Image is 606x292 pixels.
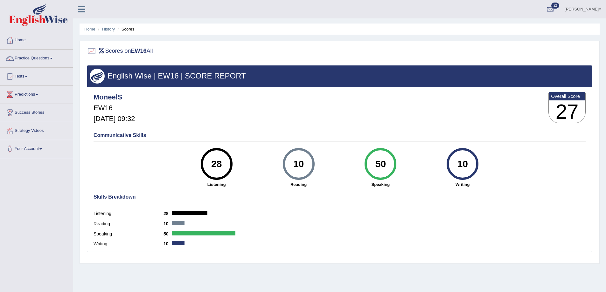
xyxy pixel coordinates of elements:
a: Predictions [0,86,73,102]
a: Practice Questions [0,50,73,65]
span: 22 [551,3,559,9]
strong: Speaking [343,181,418,187]
b: EW16 [131,48,147,54]
a: History [102,27,115,31]
b: 10 [164,221,172,226]
h4: MoneelS [94,93,135,101]
b: 50 [164,231,172,236]
h4: Skills Breakdown [94,194,586,200]
h3: 27 [549,100,585,123]
div: 10 [451,151,474,177]
h3: English Wise | EW16 | SCORE REPORT [90,72,589,80]
div: 50 [369,151,392,177]
h2: Scores on All [87,46,153,56]
b: 28 [164,211,172,216]
a: Your Account [0,140,73,156]
h5: EW16 [94,104,135,112]
a: Strategy Videos [0,122,73,138]
label: Listening [94,210,164,217]
label: Writing [94,241,164,247]
b: 10 [164,241,172,246]
strong: Listening [179,181,254,187]
div: 10 [287,151,310,177]
label: Speaking [94,231,164,237]
a: Home [84,27,95,31]
h4: Communicative Skills [94,132,586,138]
img: wings.png [90,69,105,84]
li: Scores [116,26,135,32]
label: Reading [94,221,164,227]
h5: [DATE] 09:32 [94,115,135,123]
b: Overall Score [551,93,583,99]
a: Success Stories [0,104,73,120]
div: 28 [205,151,228,177]
strong: Reading [261,181,337,187]
strong: Writing [425,181,500,187]
a: Home [0,31,73,47]
a: Tests [0,68,73,84]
